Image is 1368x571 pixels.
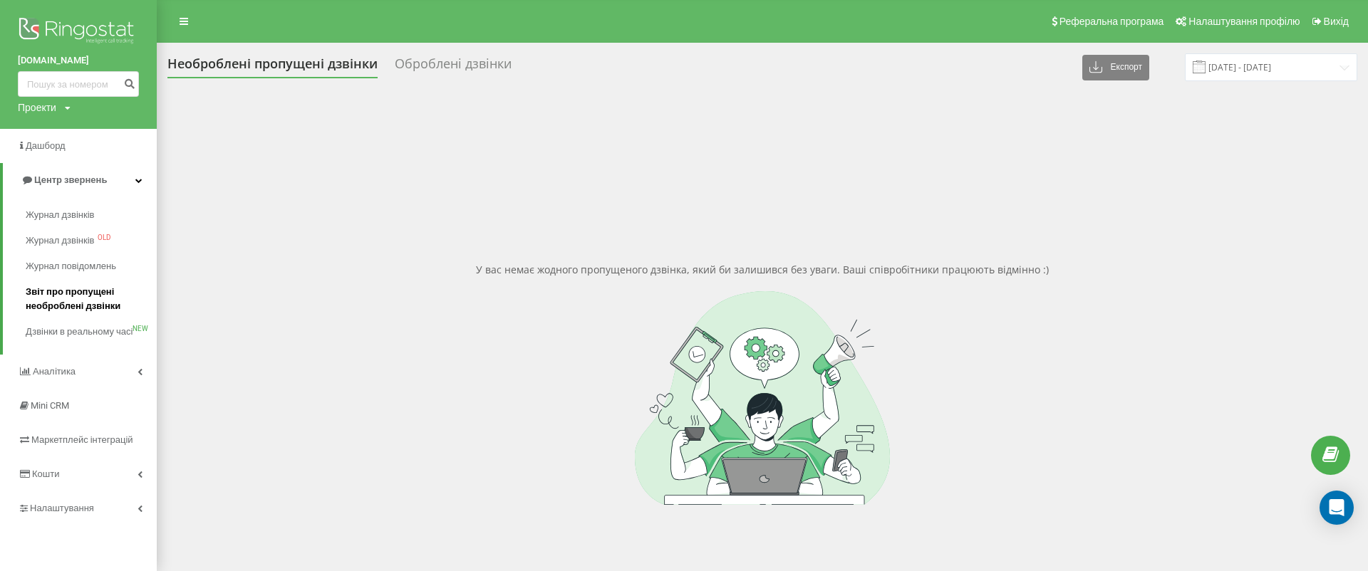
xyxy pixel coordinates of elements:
span: Кошти [32,468,59,479]
span: Маркетплейс інтеграцій [31,434,133,445]
span: Вихід [1324,16,1349,27]
span: Журнал дзвінків [26,208,94,222]
span: Аналiтика [33,366,76,377]
span: Реферальна програма [1059,16,1164,27]
span: Журнал дзвінків [26,234,94,248]
span: Центр звернень [34,174,107,185]
a: Центр звернень [3,163,157,197]
a: Дзвінки в реальному часіNEW [26,319,157,345]
span: Налаштування [30,503,94,513]
a: Журнал дзвінківOLD [26,228,157,253]
a: Журнал повідомлень [26,253,157,279]
a: Звіт про пропущені необроблені дзвінки [26,279,157,319]
span: Дзвінки в реальному часі [26,325,133,339]
span: Налаштування профілю [1188,16,1300,27]
button: Експорт [1082,55,1149,80]
div: Необроблені пропущені дзвінки [167,56,378,78]
a: Журнал дзвінків [26,202,157,228]
a: [DOMAIN_NAME] [18,53,139,68]
img: Ringostat logo [18,14,139,50]
span: Звіт про пропущені необроблені дзвінки [26,285,150,313]
span: Журнал повідомлень [26,259,116,273]
input: Пошук за номером [18,71,139,97]
span: Дашборд [26,140,66,151]
div: Оброблені дзвінки [395,56,512,78]
div: Open Intercom Messenger [1320,491,1354,525]
span: Mini CRM [31,400,69,411]
div: Проекти [18,100,56,115]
